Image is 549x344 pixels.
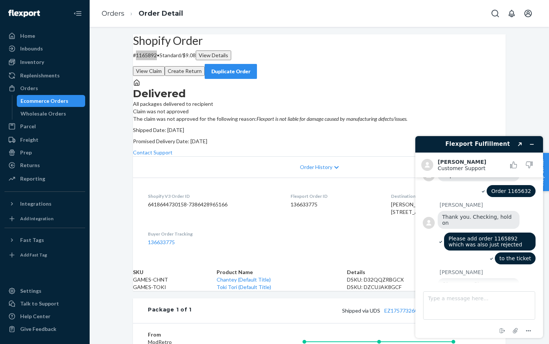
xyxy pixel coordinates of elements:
div: Replenishments [20,72,60,79]
dt: Buyer Order Tracking [148,231,279,237]
th: Product Name [217,268,347,276]
span: Chat [18,5,33,12]
a: Parcel [4,120,85,132]
div: Inventory [20,58,44,66]
a: Freight [4,134,85,146]
img: Flexport logo [8,10,40,17]
div: Add Fast Tag [20,252,47,258]
dd: 6418644730158-7386428965166 [148,201,279,208]
td: GAMES-CHNT [133,276,217,283]
header: Claim was not approved [133,108,506,115]
button: Fast Tags [4,234,85,246]
div: Freight [20,136,38,144]
th: SKU [133,268,217,276]
a: Settings [4,285,85,297]
span: • [157,52,159,58]
dt: Shopify V3 Order ID [148,193,279,199]
span: Standard [159,52,181,58]
span: Shipped via UDS [342,307,446,314]
div: Settings [20,287,41,295]
span: Order History [300,163,332,171]
a: Order Detail [139,9,183,18]
iframe: Find more information here [409,130,549,344]
button: Give Feedback [4,323,85,335]
div: Duplicate Order [211,68,251,75]
em: Flexport is not liable for damage caused by manufacturing defects/issues. [257,116,407,122]
button: Create Return [165,66,205,76]
a: Home [4,30,85,42]
div: Ecommerce Orders [21,97,68,105]
div: Help Center [20,313,50,320]
a: Chantey (Default Title) [217,276,271,283]
div: Reporting [20,175,45,182]
div: DSKU: D32QQZRBGCX [347,276,483,283]
a: EZ17577326085066 [384,307,432,314]
a: Ecommerce Orders [17,95,86,107]
div: 2 SKUs 2 Units [192,306,491,316]
button: Open notifications [504,6,519,21]
button: Integrations [4,198,85,210]
button: View Claim [133,66,165,76]
a: Add Integration [4,213,85,225]
div: DSKU: DZCUJAK8GCF [347,283,483,291]
button: Duplicate Order [205,64,257,79]
a: Help Center [4,310,85,322]
dd: 136633775 [291,201,379,208]
button: View Details [196,50,231,60]
p: The claim was not approved for the following reason: [133,115,506,123]
a: Returns [4,159,85,171]
a: Replenishments [4,70,85,82]
div: Package 1 of 1 [148,306,192,316]
div: Returns [20,162,40,169]
button: Close Navigation [70,6,85,21]
button: Open account menu [521,6,536,21]
ol: breadcrumbs [96,3,189,25]
div: Talk to Support [20,300,59,307]
h2: Shopify Order [133,34,506,47]
a: Prep [4,147,85,159]
div: Inbounds [20,45,43,52]
a: 136633775 [148,239,175,245]
span: [PERSON_NAME] [STREET_ADDRESS] [391,201,440,215]
div: Fast Tags [20,236,44,244]
dt: From [148,331,237,338]
a: Orders [102,9,124,18]
a: Orders [4,82,85,94]
div: Parcel [20,123,36,130]
dt: Flexport Order ID [291,193,379,199]
p: Promised Delivery Date: [DATE] [133,138,506,145]
a: Toki Tori (Default Title) [217,284,271,290]
a: Inbounds [4,43,85,55]
a: Wholesale Orders [17,108,86,120]
a: Reporting [4,173,85,185]
div: Orders [20,85,38,92]
th: Details [347,268,483,276]
dt: Destination [391,193,491,199]
a: Contact Support [133,149,173,156]
div: Give Feedback [20,325,56,333]
a: Inventory [4,56,85,68]
div: Add Integration [20,215,53,222]
div: View Details [199,52,228,59]
div: Home [20,32,35,40]
div: All packages delivered to recipient [133,87,506,108]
